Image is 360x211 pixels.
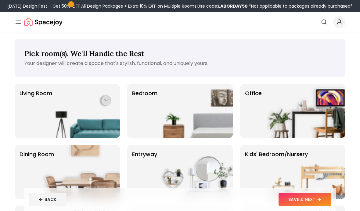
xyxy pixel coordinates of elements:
[248,3,353,9] span: *Not applicable to packages already purchased*
[155,84,233,138] img: Bedroom
[132,89,157,133] p: Bedroom
[42,84,120,138] img: Living Room
[20,150,54,194] p: Dining Room
[7,3,353,9] div: [DATE] Design Fest – Get 50% OFF All Design Packages + Extra 10% OFF on Multiple Rooms.
[155,145,233,199] img: entryway
[24,16,63,28] img: Spacejoy Logo
[15,12,345,32] nav: Global
[245,89,262,133] p: Office
[245,150,308,194] p: Kids' Bedroom/Nursery
[24,60,336,67] p: Your designer will create a space that's stylish, functional, and uniquely yours.
[279,193,331,206] button: SAVE & NEXT
[132,150,157,194] p: entryway
[197,3,248,9] span: Use code:
[24,16,63,28] a: Spacejoy
[24,49,144,58] span: Pick room(s). We'll Handle the Rest
[267,84,345,138] img: Office
[29,193,66,206] button: BACK
[20,89,52,133] p: Living Room
[267,145,345,199] img: Kids' Bedroom/Nursery
[218,3,248,9] b: LABORDAY50
[42,145,120,199] img: Dining Room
